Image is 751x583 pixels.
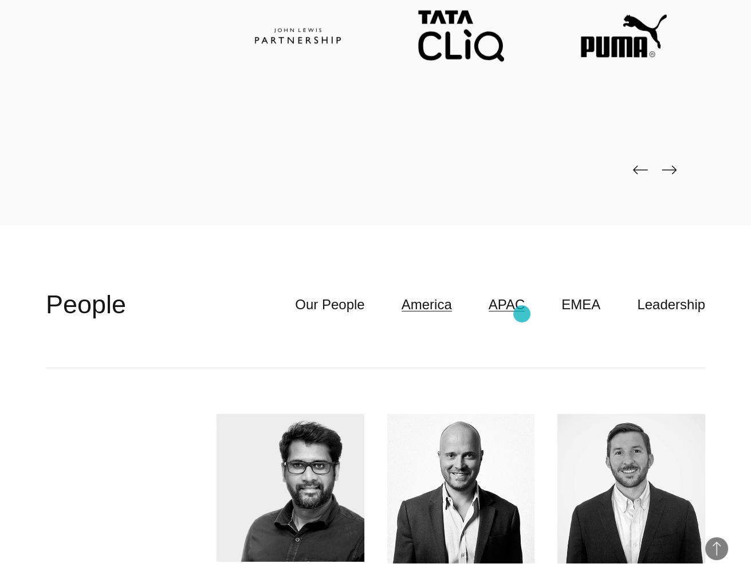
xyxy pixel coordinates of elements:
a: Our People [295,294,364,316]
img: page-back-black.png [633,166,648,175]
img: John Lewis [255,7,341,65]
button: Back to Top [705,537,728,560]
a: America [402,294,452,316]
img: Nick Piper [387,414,535,564]
img: Sathish Elumalai [217,414,364,562]
a: APAC [489,294,525,316]
img: TataCliq [418,7,504,65]
img: page-next-black.png [662,166,677,175]
img: Puma [581,7,667,65]
img: Matthew Schaefer [557,414,705,564]
a: EMEA [561,294,600,316]
h2: People [46,287,126,322]
a: Leadership [637,294,705,316]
